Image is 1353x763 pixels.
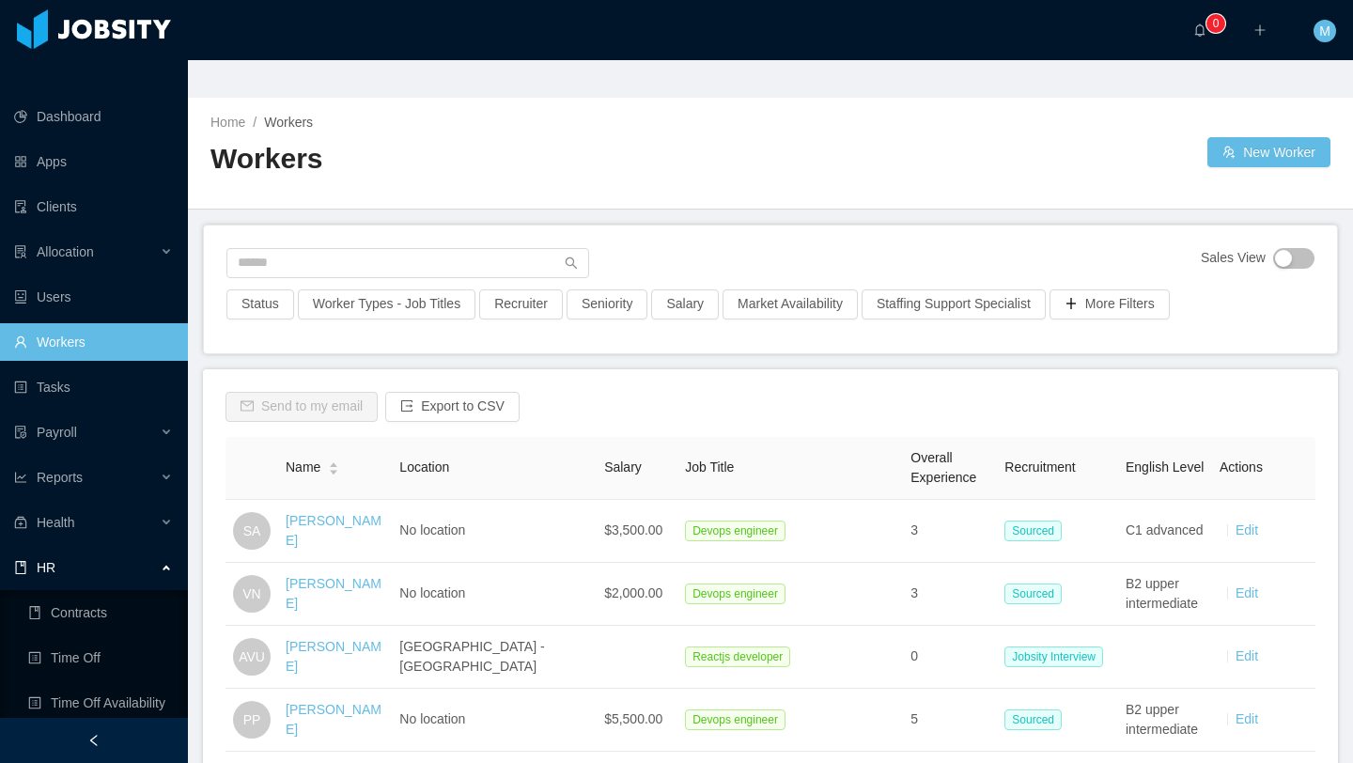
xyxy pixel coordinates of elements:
td: No location [392,500,597,563]
span: Devops engineer [685,584,785,604]
a: Sourced [1004,522,1069,537]
span: AVU [239,638,265,676]
a: Sourced [1004,711,1069,726]
td: B2 upper intermediate [1118,563,1212,626]
span: Devops engineer [685,709,785,730]
button: Recruiter [479,289,563,319]
span: PP [243,701,261,739]
button: icon: usergroup-addNew Worker [1207,137,1330,167]
span: English Level [1126,459,1204,475]
a: icon: profileTime Off [28,639,173,677]
span: Salary [604,459,642,475]
span: Sales View [1201,248,1266,269]
td: No location [392,563,597,626]
td: 5 [903,689,997,752]
a: [PERSON_NAME] [286,576,381,611]
td: No location [392,689,597,752]
td: 3 [903,563,997,626]
td: C1 advanced [1118,500,1212,563]
i: icon: medicine-box [14,516,27,529]
a: icon: bookContracts [28,594,173,631]
button: Worker Types - Job Titles [298,289,475,319]
span: Reactjs developer [685,646,790,667]
a: Home [210,115,245,130]
i: icon: file-protect [14,426,27,439]
a: icon: profileTime Off Availability [28,684,173,722]
button: Staffing Support Specialist [862,289,1046,319]
span: HR [37,560,55,575]
span: Sourced [1004,521,1062,541]
div: Sort [328,459,339,473]
i: icon: left [87,734,101,747]
i: icon: book [14,561,27,574]
button: Market Availability [723,289,858,319]
td: B2 upper intermediate [1118,689,1212,752]
td: 0 [903,626,997,689]
span: Overall Experience [910,450,976,485]
span: $2,000.00 [604,585,662,600]
a: Sourced [1004,585,1069,600]
a: Jobsity Interview [1004,648,1111,663]
span: VN [242,575,260,613]
button: icon: plusMore Filters [1050,289,1170,319]
a: icon: appstoreApps [14,143,173,180]
a: Edit [1236,585,1258,600]
span: / [253,115,257,130]
a: [PERSON_NAME] [286,702,381,737]
span: Job Title [685,459,734,475]
td: 3 [903,500,997,563]
a: [PERSON_NAME] [286,513,381,548]
i: icon: caret-up [329,460,339,466]
span: Health [37,515,74,530]
span: Actions [1220,459,1263,475]
span: M [1319,20,1330,42]
a: Edit [1236,648,1258,663]
button: Status [226,289,294,319]
a: icon: profileTasks [14,368,173,406]
span: $3,500.00 [604,522,662,537]
i: icon: caret-down [329,467,339,473]
span: Name [286,458,320,477]
span: Location [399,459,449,475]
span: $5,500.00 [604,711,662,726]
span: SA [243,512,261,550]
h2: Workers [210,140,770,179]
button: icon: exportExport to CSV [385,392,520,422]
span: Payroll [37,425,77,440]
a: icon: pie-chartDashboard [14,98,173,135]
i: icon: search [565,257,578,270]
td: [GEOGRAPHIC_DATA] - [GEOGRAPHIC_DATA] [392,626,597,689]
button: Seniority [567,289,647,319]
span: Devops engineer [685,521,785,541]
button: Salary [651,289,719,319]
span: Sourced [1004,709,1062,730]
i: icon: line-chart [14,471,27,484]
a: Edit [1236,711,1258,726]
i: icon: solution [14,245,27,258]
span: Workers [264,115,313,130]
a: Edit [1236,522,1258,537]
span: Allocation [37,244,94,259]
span: Jobsity Interview [1004,646,1103,667]
a: icon: userWorkers [14,323,173,361]
span: Recruitment [1004,459,1075,475]
a: icon: robotUsers [14,278,173,316]
a: [PERSON_NAME] [286,639,381,674]
a: icon: auditClients [14,188,173,226]
span: Reports [37,470,83,485]
span: Sourced [1004,584,1062,604]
